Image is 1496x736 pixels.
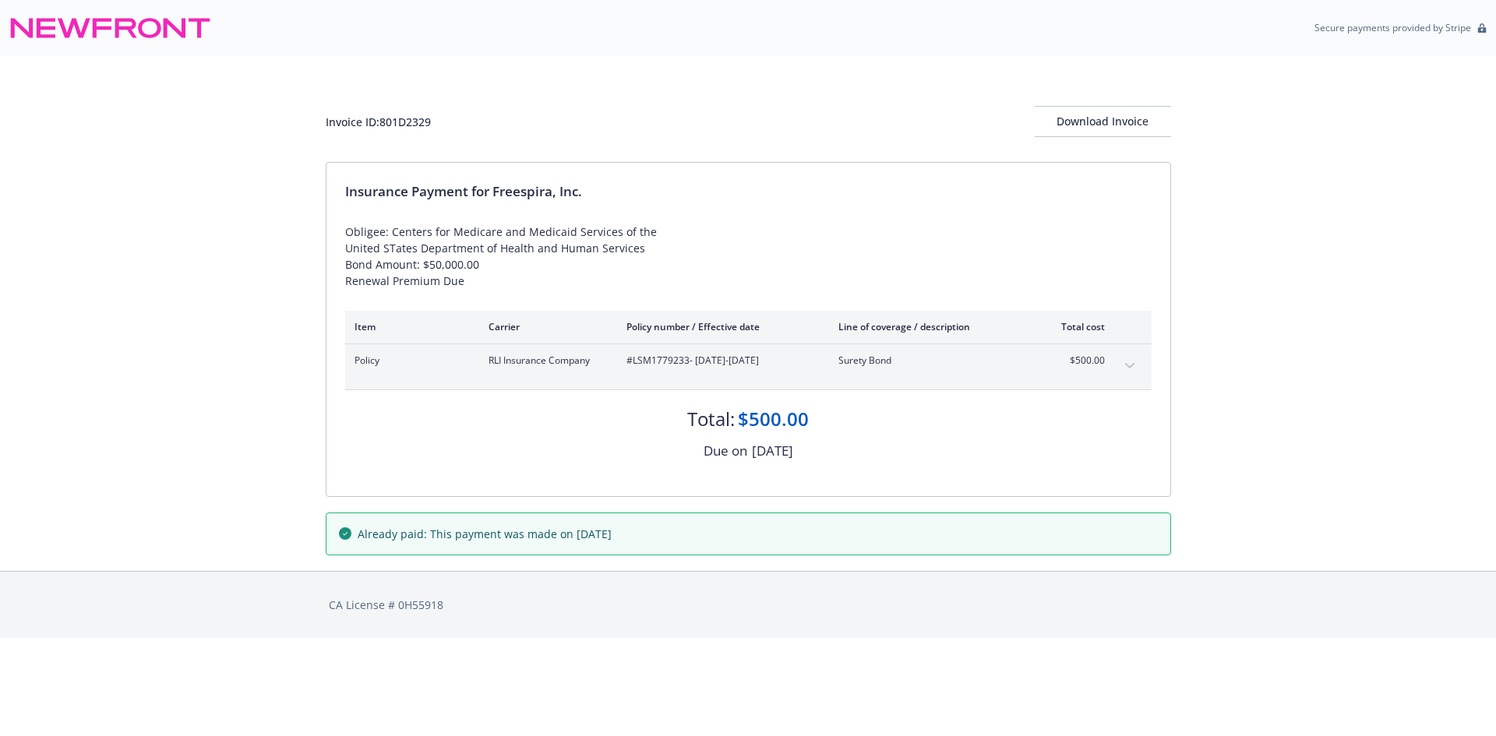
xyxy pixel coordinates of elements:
div: CA License # 0H55918 [329,597,1168,613]
span: $500.00 [1046,354,1105,368]
div: Line of coverage / description [838,320,1021,333]
div: $500.00 [738,406,809,432]
div: Download Invoice [1035,107,1171,136]
div: Carrier [489,320,602,333]
div: Policy number / Effective date [626,320,813,333]
p: Secure payments provided by Stripe [1314,21,1471,34]
div: Obligee: Centers for Medicare and Medicaid Services of the United STates Department of Health and... [345,224,1152,289]
button: Download Invoice [1035,106,1171,137]
span: Already paid: This payment was made on [DATE] [358,526,612,542]
div: Insurance Payment for Freespira, Inc. [345,181,1152,202]
div: Item [355,320,464,333]
button: expand content [1117,354,1142,379]
div: PolicyRLI Insurance Company#LSM1779233- [DATE]-[DATE]Surety Bond$500.00expand content [345,344,1152,389]
span: Policy [355,354,464,368]
div: Due on [704,441,747,461]
span: RLI Insurance Company [489,354,602,368]
div: Total cost [1046,320,1105,333]
span: Surety Bond [838,354,1021,368]
div: [DATE] [752,441,793,461]
span: #LSM1779233 - [DATE]-[DATE] [626,354,813,368]
div: Total: [687,406,735,432]
div: Invoice ID: 801D2329 [326,114,431,130]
